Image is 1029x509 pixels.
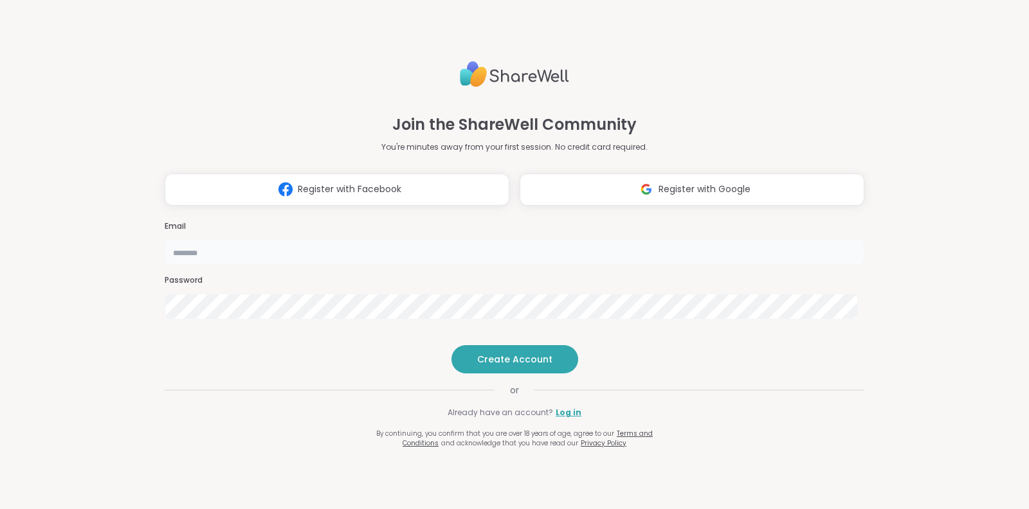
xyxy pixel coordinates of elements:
h1: Join the ShareWell Community [392,113,637,136]
button: Create Account [451,345,578,373]
img: ShareWell Logomark [273,177,298,201]
span: By continuing, you confirm that you are over 18 years of age, agree to our [376,429,614,438]
h3: Email [165,221,864,232]
span: Register with Google [659,183,751,196]
h3: Password [165,275,864,286]
span: Register with Facebook [298,183,401,196]
span: Create Account [477,353,552,366]
a: Privacy Policy [581,438,626,448]
img: ShareWell Logomark [634,177,659,201]
span: and acknowledge that you have read our [441,438,578,448]
a: Log in [556,407,581,418]
button: Register with Facebook [165,174,509,206]
button: Register with Google [520,174,864,206]
img: ShareWell Logo [460,56,569,93]
p: You're minutes away from your first session. No credit card required. [381,141,648,153]
a: Terms and Conditions [403,429,653,448]
span: or [495,384,534,397]
span: Already have an account? [448,407,553,418]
